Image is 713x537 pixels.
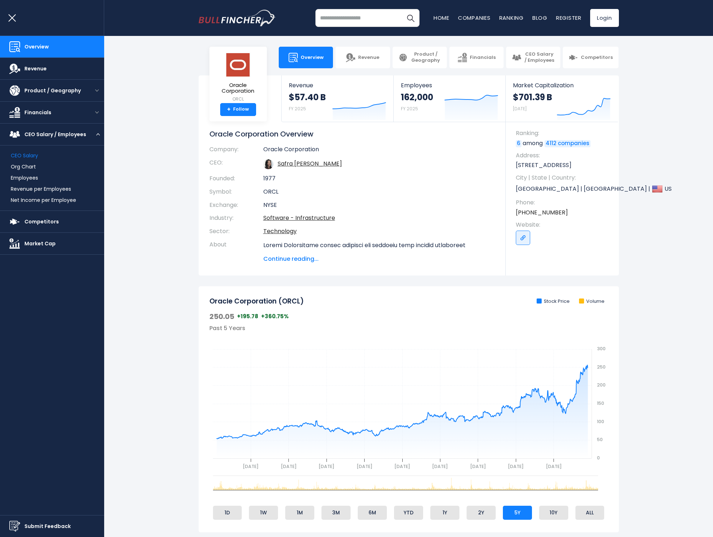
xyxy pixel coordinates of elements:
p: Loremi Dolorsitame consec adipisci eli seddoeiu temp incidid utlaboreet doloremagna aliquaenim ad... [263,241,495,448]
span: Overview [24,43,49,51]
button: Search [402,9,420,27]
a: Software - Infrastructure [263,214,335,222]
a: Employees [11,174,38,182]
a: Employees 162,000 FY 2025 [394,75,505,122]
span: Financials [470,55,496,61]
th: Industry: [209,212,263,225]
small: [DATE] [513,106,527,112]
span: Market Capitalization [513,82,611,89]
text: [DATE] [356,463,372,469]
li: 1Y [430,506,459,519]
p: among [516,139,612,147]
li: 3M [321,506,351,519]
text: 150 [597,400,604,406]
button: open menu [90,89,104,92]
span: Overview [301,55,324,61]
text: [DATE] [281,463,296,469]
span: Revenue [24,65,47,73]
a: Market Capitalization $701.39 B [DATE] [506,75,618,122]
td: ORCL [263,185,495,199]
li: 10Y [539,506,568,519]
span: Ranking: [516,129,612,137]
text: 100 [597,418,604,425]
a: Product / Geography [393,47,447,68]
span: +195.78 [237,313,258,320]
a: Blog [532,14,547,22]
text: [DATE] [243,463,259,469]
li: Volume [579,298,605,305]
a: Login [590,9,619,27]
text: 200 [597,382,606,388]
span: City | State | Country: [516,174,612,182]
a: +Follow [220,103,256,116]
span: CEO Salary / Employees [524,51,555,64]
text: [DATE] [394,463,410,469]
h2: Oracle Corporation (ORCL) [209,297,304,306]
svg: gh [209,332,608,476]
a: Home [434,14,449,22]
span: Oracle Corporation [215,82,261,94]
text: [DATE] [432,463,448,469]
li: ALL [575,506,605,519]
strong: + [227,106,231,113]
a: Oracle Corporation ORCL [215,52,261,103]
li: 1M [285,506,314,519]
li: 5Y [503,506,532,519]
img: bullfincher logo [199,10,276,26]
a: Companies [458,14,491,22]
button: open menu [92,133,104,136]
strong: $57.40 B [289,92,326,103]
small: ORCL [215,96,261,102]
a: Go to homepage [199,10,276,26]
span: Competitors [24,218,59,226]
p: [STREET_ADDRESS] [516,161,612,169]
th: Exchange: [209,199,263,212]
span: +360.75% [261,313,289,320]
a: Technology [263,227,297,235]
th: Company: [209,146,263,156]
strong: 162,000 [401,92,433,103]
a: ceo [278,159,342,168]
span: Revenue [289,82,386,89]
a: Ranking [499,14,524,22]
img: safra-a-catz.jpg [263,159,273,169]
span: Continue reading... [263,255,495,263]
span: Website: [516,221,612,229]
a: Revenue $57.40 B FY 2025 [282,75,393,122]
td: Oracle Corporation [263,146,495,156]
span: CEO Salary / Employees [24,131,86,138]
a: CEO Salary [11,152,38,159]
th: Founded: [209,172,263,185]
text: [DATE] [319,463,334,469]
span: Competitors [581,55,613,61]
span: Market Cap [24,240,56,247]
small: FY 2025 [289,106,306,112]
th: CEO: [209,156,263,172]
a: Financials [449,47,504,68]
span: Product / Geography [24,87,81,94]
a: Revenue per Employees [11,185,71,193]
text: 250 [597,364,606,370]
li: YTD [394,506,423,519]
text: [DATE] [470,463,486,469]
li: 1W [249,506,278,519]
small: FY 2025 [401,106,418,112]
text: 300 [597,346,606,352]
span: Revenue [358,55,379,61]
a: CEO Salary / Employees [506,47,560,68]
p: [GEOGRAPHIC_DATA] | [GEOGRAPHIC_DATA] | US [516,184,612,194]
a: [PHONE_NUMBER] [516,209,568,217]
span: Financials [24,109,51,116]
span: Product / Geography [411,51,441,64]
a: Net Income per Employee [11,196,76,204]
li: 6M [358,506,387,519]
a: 4112 companies [545,140,591,147]
span: Phone: [516,199,612,207]
span: Past 5 Years [209,324,245,332]
a: Competitors [563,47,619,68]
a: Org Chart [11,163,36,171]
span: Employees [401,82,498,89]
strong: $701.39 B [513,92,552,103]
th: Symbol: [209,185,263,199]
span: Address: [516,152,612,159]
